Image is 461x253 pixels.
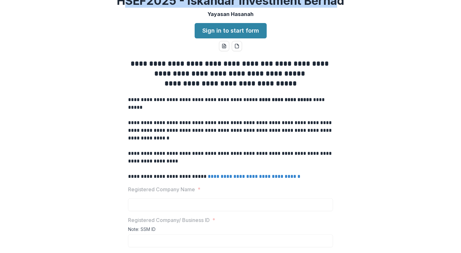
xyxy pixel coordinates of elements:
p: Registered Company/ Business ID [128,216,210,224]
a: Sign in to start form [195,23,267,38]
p: Yayasan Hasanah [207,10,254,18]
div: Note: SSM ID [128,226,333,234]
button: word-download [219,41,229,51]
button: pdf-download [232,41,242,51]
p: Registered Company Name [128,186,195,193]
